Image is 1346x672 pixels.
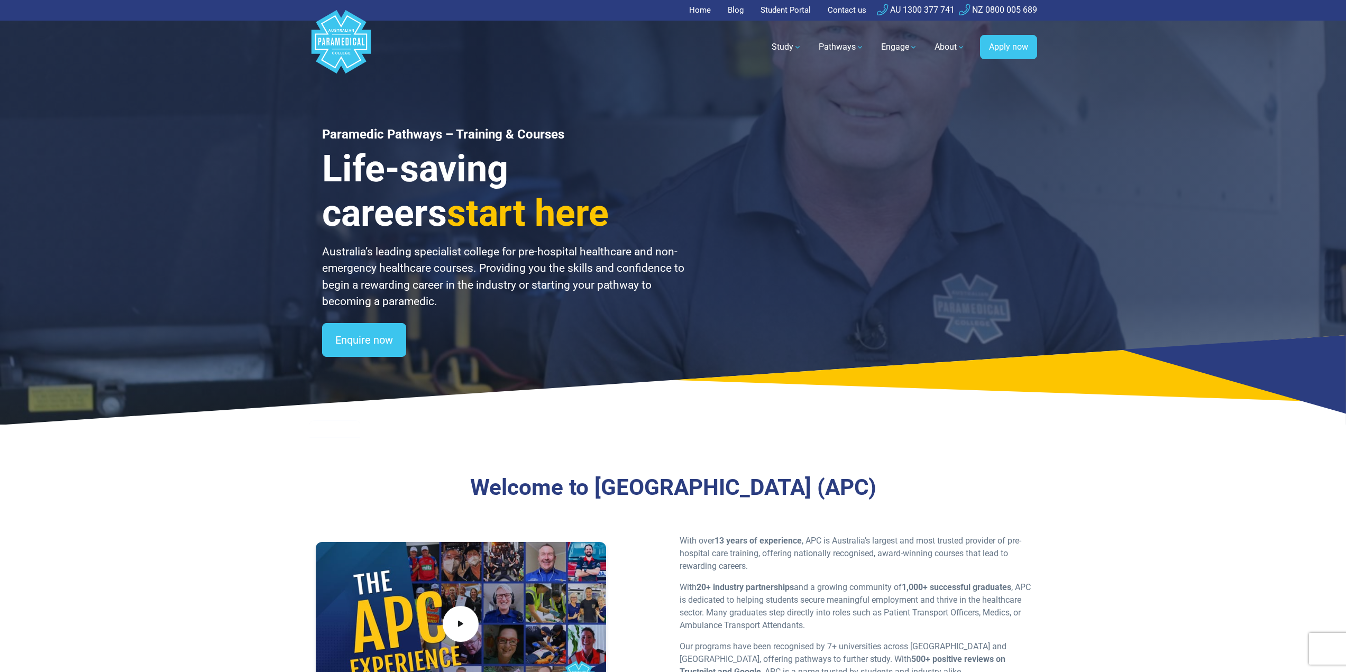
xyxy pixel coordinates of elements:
[680,581,1031,632] p: With and a growing community of , APC is dedicated to helping students secure meaningful employme...
[877,5,955,15] a: AU 1300 377 741
[322,244,686,310] p: Australia’s leading specialist college for pre-hospital healthcare and non-emergency healthcare c...
[322,323,406,357] a: Enquire now
[959,5,1037,15] a: NZ 0800 005 689
[928,32,972,62] a: About
[980,35,1037,59] a: Apply now
[812,32,871,62] a: Pathways
[447,191,609,235] span: start here
[680,535,1031,573] p: With over , APC is Australia’s largest and most trusted provider of pre-hospital care training, o...
[322,146,686,235] h3: Life-saving careers
[309,21,373,74] a: Australian Paramedical College
[875,32,924,62] a: Engage
[902,582,1011,592] strong: 1,000+ successful graduates
[697,582,794,592] strong: 20+ industry partnerships
[369,474,977,501] h3: Welcome to [GEOGRAPHIC_DATA] (APC)
[322,127,686,142] h1: Paramedic Pathways – Training & Courses
[765,32,808,62] a: Study
[715,536,802,546] strong: 13 years of experience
